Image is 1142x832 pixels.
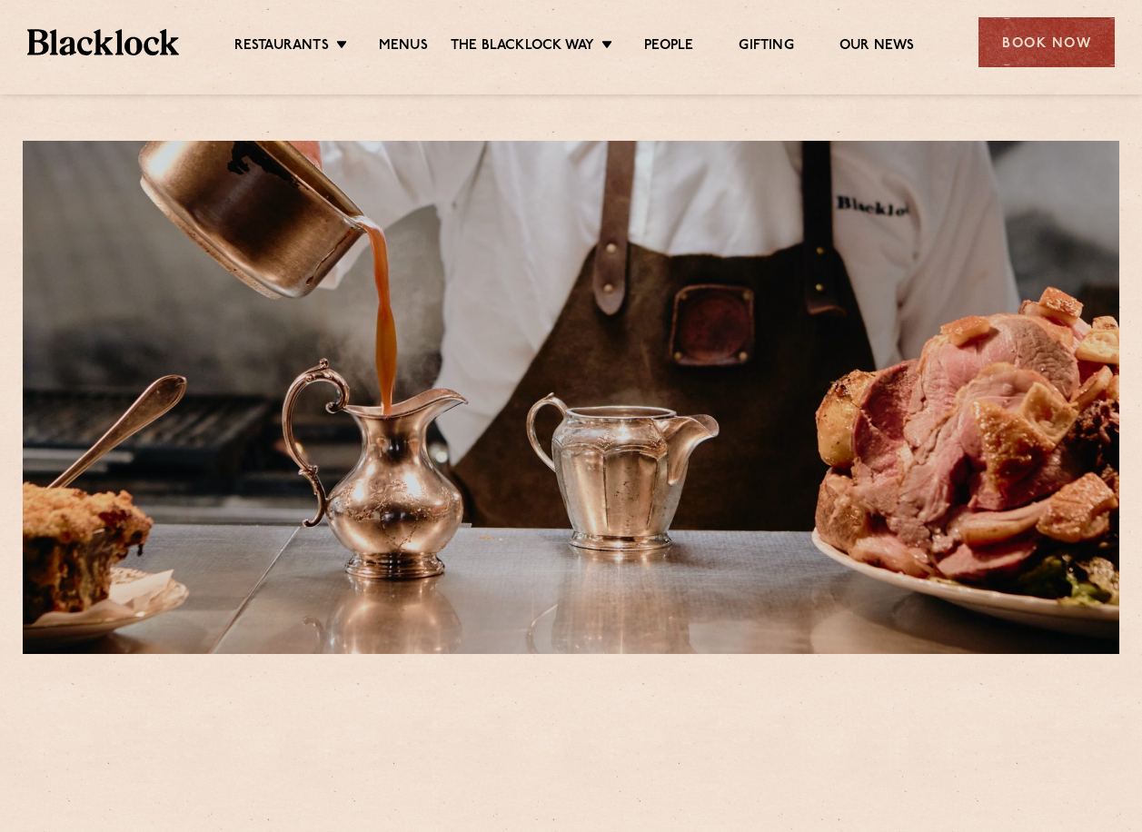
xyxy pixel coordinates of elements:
[978,17,1115,67] div: Book Now
[839,37,915,57] a: Our News
[739,37,793,57] a: Gifting
[451,37,594,57] a: The Blacklock Way
[27,29,179,54] img: BL_Textured_Logo-footer-cropped.svg
[644,37,693,57] a: People
[379,37,428,57] a: Menus
[234,37,329,57] a: Restaurants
